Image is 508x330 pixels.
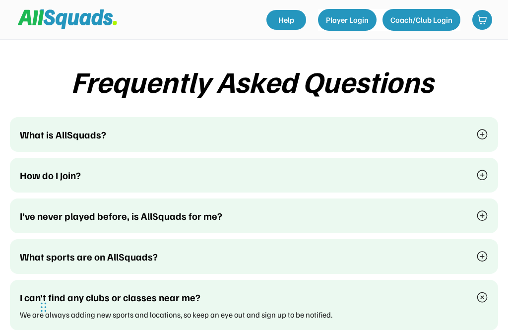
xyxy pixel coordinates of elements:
[476,210,488,222] img: plus-circle%20%281%29.svg
[20,168,464,183] div: How do I Join?
[18,9,117,28] img: Squad%20Logo.svg
[476,129,488,140] img: plus-circle%20%281%29.svg
[71,65,437,97] div: Frequently Asked Questions
[20,249,464,264] div: What sports are on AllSquads?
[382,9,460,31] button: Coach/Club Login
[476,251,488,263] img: plus-circle%20%281%29.svg
[318,9,377,31] button: Player Login
[266,10,306,30] a: Help
[20,309,442,321] div: We are always adding new sports and locations, so keep an eye out and sign up to be notified.
[476,291,488,303] img: x-circle%20%281%29.svg
[477,15,487,25] img: shopping-cart-01%20%281%29.svg
[476,169,488,181] img: plus-circle%20%281%29.svg
[20,290,464,305] div: I can’t find any clubs or classes near me?
[20,127,464,142] div: What is AllSquads?
[20,208,464,223] div: I’ve never played before, is AllSquads for me?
